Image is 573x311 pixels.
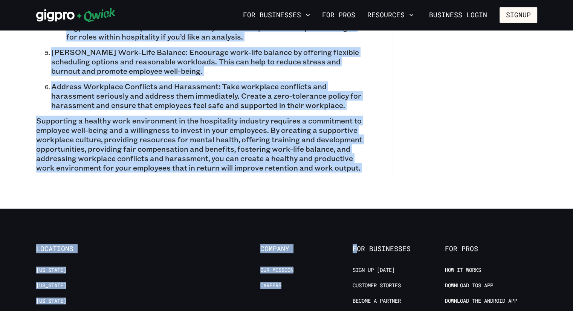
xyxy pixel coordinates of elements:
a: Download IOS App [445,282,493,289]
a: Customer stories [353,282,401,289]
button: Resources [364,9,417,21]
p: Address Workplace Conflicts and Harassment: Take workplace conflicts and harassment seriously and... [51,82,363,110]
a: [US_STATE] [36,267,66,274]
a: Business Login [423,7,494,23]
span: For Pros [445,245,537,253]
a: Our Mission [260,267,293,274]
a: Sign up [DATE] [353,267,395,274]
a: Careers [260,282,281,289]
button: Signup [500,7,537,23]
span: Company [260,245,353,253]
a: [US_STATE] [36,297,66,305]
a: Become a Partner [353,297,401,305]
a: Download the Android App [445,297,517,305]
span: Locations [36,245,128,253]
button: For Businesses [240,9,313,21]
a: How it Works [445,267,481,274]
a: For Pros [319,9,358,21]
p: Gigpro has Market Specialists in each city that have a pulse on competitive wages for roles withi... [66,23,363,41]
span: For Businesses [353,245,445,253]
p: [PERSON_NAME] Work-Life Balance: Encourage work-life balance by offering flexible scheduling opti... [51,47,363,76]
a: [US_STATE] [36,282,66,289]
p: Supporting a healthy work environment in the hospitality industry requires a commitment to employ... [36,116,363,172]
